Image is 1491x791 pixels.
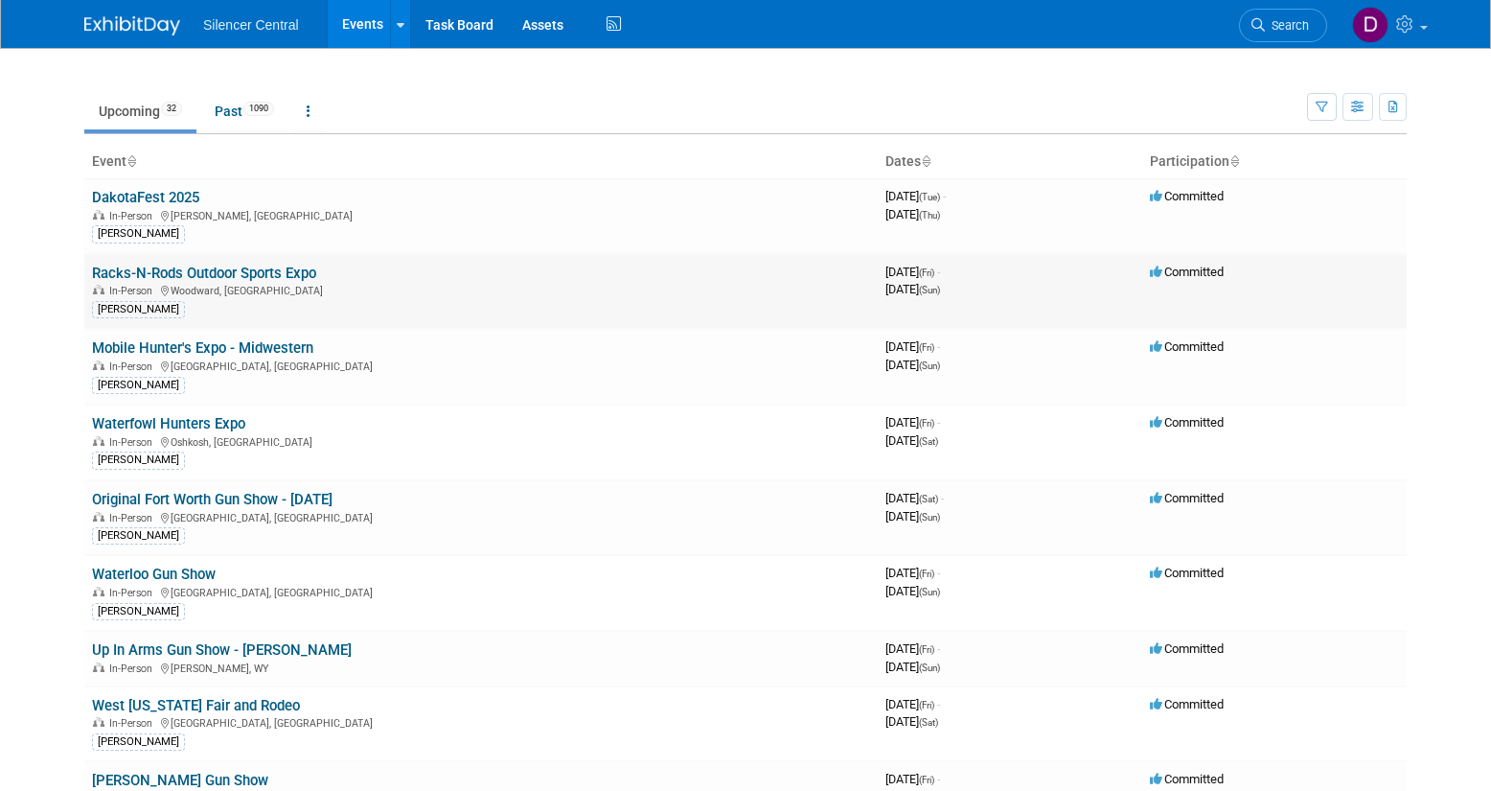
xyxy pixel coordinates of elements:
[92,207,870,222] div: [PERSON_NAME], [GEOGRAPHIC_DATA]
[203,17,299,33] span: Silencer Central
[919,569,934,579] span: (Fri)
[1142,146,1407,178] th: Participation
[919,285,940,295] span: (Sun)
[919,210,940,221] span: (Thu)
[93,717,104,727] img: In-Person Event
[93,587,104,596] img: In-Person Event
[92,660,870,675] div: [PERSON_NAME], WY
[885,433,938,448] span: [DATE]
[109,717,158,730] span: In-Person
[92,301,185,318] div: [PERSON_NAME]
[93,663,104,672] img: In-Person Event
[1265,18,1309,33] span: Search
[92,566,216,583] a: Waterloo Gun Show
[1150,189,1224,203] span: Committed
[937,566,940,580] span: -
[919,418,934,429] span: (Fri)
[885,339,940,354] span: [DATE]
[92,452,185,469] div: [PERSON_NAME]
[92,584,870,599] div: [GEOGRAPHIC_DATA], [GEOGRAPHIC_DATA]
[937,772,940,786] span: -
[92,714,870,730] div: [GEOGRAPHIC_DATA], [GEOGRAPHIC_DATA]
[885,189,946,203] span: [DATE]
[885,265,940,279] span: [DATE]
[885,641,940,656] span: [DATE]
[92,509,870,524] div: [GEOGRAPHIC_DATA], [GEOGRAPHIC_DATA]
[885,207,940,221] span: [DATE]
[92,189,199,206] a: DakotaFest 2025
[919,436,938,447] span: (Sat)
[885,714,938,729] span: [DATE]
[92,265,316,282] a: Racks-N-Rods Outdoor Sports Expo
[937,415,940,430] span: -
[243,102,274,116] span: 1090
[109,587,158,599] span: In-Person
[93,512,104,522] img: In-Person Event
[92,733,185,751] div: [PERSON_NAME]
[161,102,182,116] span: 32
[126,153,136,169] a: Sort by Event Name
[92,491,333,508] a: Original Fort Worth Gun Show - [DATE]
[919,644,934,655] span: (Fri)
[937,641,940,656] span: -
[93,285,104,294] img: In-Person Event
[1150,491,1224,505] span: Committed
[109,436,158,449] span: In-Person
[92,603,185,620] div: [PERSON_NAME]
[1352,7,1388,43] img: Dean Woods
[200,93,288,129] a: Past1090
[92,772,268,789] a: [PERSON_NAME] Gun Show
[93,361,104,370] img: In-Person Event
[92,697,300,714] a: West [US_STATE] Fair and Rodeo
[885,660,940,674] span: [DATE]
[919,342,934,353] span: (Fri)
[109,512,158,524] span: In-Person
[919,663,940,673] span: (Sun)
[1150,339,1224,354] span: Committed
[92,225,185,243] div: [PERSON_NAME]
[1150,697,1224,711] span: Committed
[92,527,185,545] div: [PERSON_NAME]
[919,268,934,278] span: (Fri)
[885,491,944,505] span: [DATE]
[885,509,940,523] span: [DATE]
[919,494,938,504] span: (Sat)
[1150,641,1224,656] span: Committed
[885,772,940,786] span: [DATE]
[885,415,940,430] span: [DATE]
[1150,415,1224,430] span: Committed
[1229,153,1239,169] a: Sort by Participation Type
[885,697,940,711] span: [DATE]
[1150,566,1224,580] span: Committed
[943,189,946,203] span: -
[919,361,940,371] span: (Sun)
[885,566,940,580] span: [DATE]
[937,697,940,711] span: -
[1150,772,1224,786] span: Committed
[919,700,934,710] span: (Fri)
[885,358,940,372] span: [DATE]
[92,282,870,297] div: Woodward, [GEOGRAPHIC_DATA]
[941,491,944,505] span: -
[921,153,930,169] a: Sort by Start Date
[92,339,313,357] a: Mobile Hunter's Expo - Midwestern
[885,282,940,296] span: [DATE]
[109,285,158,297] span: In-Person
[92,433,870,449] div: Oshkosh, [GEOGRAPHIC_DATA]
[885,584,940,598] span: [DATE]
[919,775,934,785] span: (Fri)
[937,265,940,279] span: -
[937,339,940,354] span: -
[109,210,158,222] span: In-Person
[109,361,158,373] span: In-Person
[919,717,938,728] span: (Sat)
[919,512,940,523] span: (Sun)
[109,663,158,675] span: In-Person
[92,377,185,394] div: [PERSON_NAME]
[84,93,196,129] a: Upcoming32
[1150,265,1224,279] span: Committed
[878,146,1142,178] th: Dates
[84,16,180,35] img: ExhibitDay
[1239,9,1327,42] a: Search
[84,146,878,178] th: Event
